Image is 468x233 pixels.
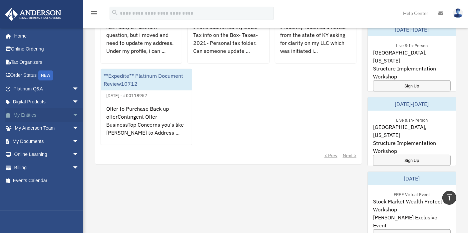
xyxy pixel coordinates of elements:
[373,64,451,80] span: Structure Implementation Workshop
[5,69,89,82] a: Order StatusNEW
[101,69,192,90] div: **Expedite** Platinum Document Review10712
[275,18,356,69] div: I recently received a notice from the state of KY asking for clarity on my LLC which was initiate...
[373,123,451,139] span: [GEOGRAPHIC_DATA], [US_STATE]
[5,56,89,69] a: Tax Organizers
[101,18,182,69] div: Not really a Platinum question, but i moved and need to update my address. Under my profile, i ca...
[453,8,463,18] img: User Pic
[373,80,451,91] a: Sign Up
[5,43,89,56] a: Online Ordering
[38,70,53,80] div: NEW
[373,139,451,155] span: Structure Implementation Workshop
[373,213,451,229] span: [PERSON_NAME] Exclusive Event
[101,69,192,145] a: **Expedite** Platinum Document Review10712[DATE] - #00118957Offer to Purchase Back up offerContin...
[368,23,456,36] div: [DATE]-[DATE]
[101,99,192,151] div: Offer to Purchase Back up offerContingent Offer BusinessTop Concerns you's like [PERSON_NAME] to ...
[445,193,453,201] i: vertical_align_top
[373,49,451,64] span: [GEOGRAPHIC_DATA], [US_STATE]
[72,161,86,175] span: arrow_drop_down
[5,161,89,174] a: Billingarrow_drop_down
[90,12,98,17] a: menu
[391,116,433,123] div: Live & In-Person
[5,174,89,187] a: Events Calendar
[373,197,451,213] span: Stock Market Wealth Protection Workshop
[72,122,86,135] span: arrow_drop_down
[5,135,89,148] a: My Documentsarrow_drop_down
[388,190,435,197] div: FREE Virtual Event
[442,191,456,205] a: vertical_align_top
[5,29,86,43] a: Home
[5,82,89,95] a: Platinum Q&Aarrow_drop_down
[72,108,86,122] span: arrow_drop_down
[368,97,456,111] div: [DATE]-[DATE]
[5,95,89,109] a: Digital Productsarrow_drop_down
[3,8,63,21] img: Anderson Advisors Platinum Portal
[72,82,86,96] span: arrow_drop_down
[5,122,89,135] a: My Anderson Teamarrow_drop_down
[72,95,86,109] span: arrow_drop_down
[111,9,119,16] i: search
[188,18,269,69] div: I have submitted my 2021 Tax info on the Box- Taxes- 2021- Personal tax folder. Can someone updat...
[101,91,153,98] div: [DATE] - #00118957
[72,148,86,162] span: arrow_drop_down
[373,155,451,166] a: Sign Up
[368,172,456,185] div: [DATE]
[5,108,89,122] a: My Entitiesarrow_drop_down
[5,148,89,161] a: Online Learningarrow_drop_down
[90,9,98,17] i: menu
[72,135,86,148] span: arrow_drop_down
[391,42,433,49] div: Live & In-Person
